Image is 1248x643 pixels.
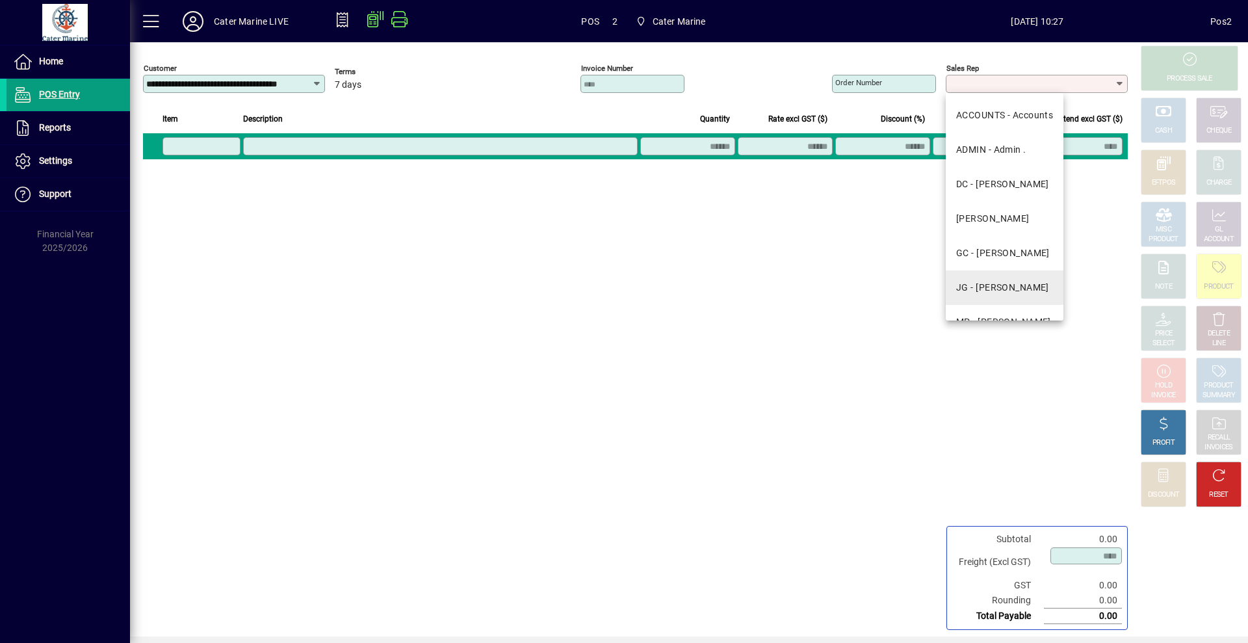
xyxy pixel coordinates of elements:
[946,202,1063,236] mat-option: DEB - Debbie McQuarters
[653,11,706,32] span: Cater Marine
[1152,339,1175,348] div: SELECT
[39,189,71,199] span: Support
[39,56,63,66] span: Home
[1155,282,1172,292] div: NOTE
[946,64,979,73] mat-label: Sales rep
[946,167,1063,202] mat-option: DC - Dan Cleaver
[1215,225,1223,235] div: GL
[1208,329,1230,339] div: DELETE
[946,236,1063,270] mat-option: GC - Gerard Cantin
[946,305,1063,339] mat-option: MP - Margaret Pierce
[581,11,599,32] span: POS
[612,11,617,32] span: 2
[214,11,289,32] div: Cater Marine LIVE
[952,593,1044,609] td: Rounding
[1206,126,1231,136] div: CHEQUE
[1055,112,1123,126] span: Extend excl GST ($)
[1204,282,1233,292] div: PRODUCT
[1204,443,1232,453] div: INVOICES
[956,177,1049,191] div: DC - [PERSON_NAME]
[1206,178,1232,188] div: CHARGE
[1202,391,1235,400] div: SUMMARY
[956,143,1026,157] div: ADMIN - Admin .
[768,112,827,126] span: Rate excl GST ($)
[1208,433,1230,443] div: RECALL
[243,112,283,126] span: Description
[6,112,130,144] a: Reports
[946,270,1063,305] mat-option: JG - John Giles
[1204,235,1234,244] div: ACCOUNT
[881,112,925,126] span: Discount (%)
[1044,609,1122,624] td: 0.00
[1151,391,1175,400] div: INVOICE
[1155,381,1172,391] div: HOLD
[1156,225,1171,235] div: MISC
[1152,178,1176,188] div: EFTPOS
[1155,329,1173,339] div: PRICE
[1155,126,1172,136] div: CASH
[1044,593,1122,609] td: 0.00
[581,64,633,73] mat-label: Invoice number
[946,98,1063,133] mat-option: ACCOUNTS - Accounts
[144,64,177,73] mat-label: Customer
[335,80,361,90] span: 7 days
[6,145,130,177] a: Settings
[172,10,214,33] button: Profile
[952,609,1044,624] td: Total Payable
[700,112,730,126] span: Quantity
[952,578,1044,593] td: GST
[956,212,1030,226] div: [PERSON_NAME]
[1167,74,1212,84] div: PROCESS SALE
[956,246,1050,260] div: GC - [PERSON_NAME]
[952,532,1044,547] td: Subtotal
[1204,381,1233,391] div: PRODUCT
[39,122,71,133] span: Reports
[1209,490,1228,500] div: RESET
[864,11,1211,32] span: [DATE] 10:27
[1152,438,1175,448] div: PROFIT
[1210,11,1232,32] div: Pos2
[1148,490,1179,500] div: DISCOUNT
[956,315,1051,329] div: MP - [PERSON_NAME]
[1044,532,1122,547] td: 0.00
[956,109,1053,122] div: ACCOUNTS - Accounts
[39,155,72,166] span: Settings
[946,133,1063,167] mat-option: ADMIN - Admin .
[630,10,711,33] span: Cater Marine
[6,46,130,78] a: Home
[335,68,413,76] span: Terms
[835,78,882,87] mat-label: Order number
[162,112,178,126] span: Item
[952,547,1044,578] td: Freight (Excl GST)
[1044,578,1122,593] td: 0.00
[39,89,80,99] span: POS Entry
[1212,339,1225,348] div: LINE
[1149,235,1178,244] div: PRODUCT
[6,178,130,211] a: Support
[956,281,1049,295] div: JG - [PERSON_NAME]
